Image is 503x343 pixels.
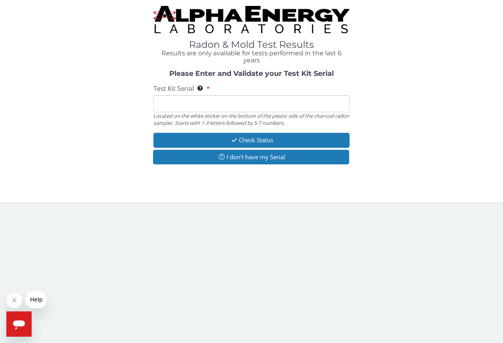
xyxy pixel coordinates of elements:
[153,112,350,127] div: Located on the white sticker on the bottom of the plastic side of the charcoal radon sampler. Sta...
[153,6,350,33] img: TightCrop.jpg
[25,291,46,308] iframe: Message from company
[153,40,350,50] h1: Radon & Mold Test Results
[169,69,334,78] strong: Please Enter and Validate your Test Kit Serial
[6,311,32,337] iframe: Button to launch messaging window
[153,150,350,164] button: I don't have my Serial
[153,50,350,64] h4: Results are only available for tests performed in the last 6 years
[6,292,22,308] iframe: Close message
[153,133,350,147] button: Check Status
[153,84,194,93] span: Test Kit Serial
